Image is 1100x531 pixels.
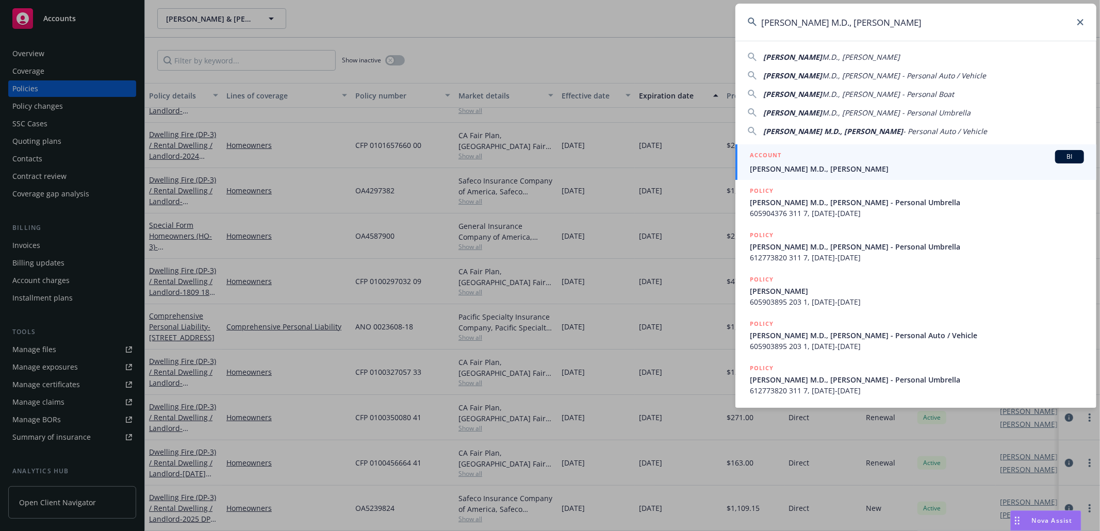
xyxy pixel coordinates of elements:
span: [PERSON_NAME] M.D., [PERSON_NAME] - Personal Umbrella [750,197,1084,208]
span: M.D., [PERSON_NAME] [822,52,900,62]
div: Drag to move [1011,511,1024,530]
span: BI [1059,152,1080,161]
span: 605904376 311 7, [DATE]-[DATE] [750,208,1084,219]
span: M.D., [PERSON_NAME] - Personal Boat [822,89,954,99]
h5: POLICY [750,186,774,196]
h5: POLICY [750,319,774,329]
span: - Personal Auto / Vehicle [903,126,987,136]
span: [PERSON_NAME] [750,286,1084,296]
button: Nova Assist [1010,510,1081,531]
span: [PERSON_NAME] M.D., [PERSON_NAME] - Personal Auto / Vehicle [750,330,1084,341]
span: [PERSON_NAME] [763,108,822,118]
h5: ACCOUNT [750,150,781,162]
h5: POLICY [750,363,774,373]
a: POLICY[PERSON_NAME]605903895 203 1, [DATE]-[DATE] [735,269,1096,313]
span: [PERSON_NAME] M.D., [PERSON_NAME] - Personal Umbrella [750,374,1084,385]
span: [PERSON_NAME] M.D., [PERSON_NAME] - Personal Umbrella [750,241,1084,252]
a: ACCOUNTBI[PERSON_NAME] M.D., [PERSON_NAME] [735,144,1096,180]
span: [PERSON_NAME] M.D., [PERSON_NAME] [750,163,1084,174]
span: M.D., [PERSON_NAME] - Personal Auto / Vehicle [822,71,986,80]
span: 612773820 311 7, [DATE]-[DATE] [750,385,1084,396]
span: [PERSON_NAME] [763,52,822,62]
a: POLICY[PERSON_NAME] M.D., [PERSON_NAME] - Personal Umbrella612773820 311 7, [DATE]-[DATE] [735,224,1096,269]
span: M.D., [PERSON_NAME] - Personal Umbrella [822,108,971,118]
span: [PERSON_NAME] M.D., [PERSON_NAME] [763,126,903,136]
h5: POLICY [750,230,774,240]
span: [PERSON_NAME] [763,89,822,99]
a: POLICY[PERSON_NAME] M.D., [PERSON_NAME] - Personal Auto / Vehicle605903895 203 1, [DATE]-[DATE] [735,313,1096,357]
input: Search... [735,4,1096,41]
span: 605903895 203 1, [DATE]-[DATE] [750,341,1084,352]
h5: POLICY [750,274,774,285]
a: POLICY[PERSON_NAME] M.D., [PERSON_NAME] - Personal Umbrella605904376 311 7, [DATE]-[DATE] [735,180,1096,224]
span: 612773820 311 7, [DATE]-[DATE] [750,252,1084,263]
span: Nova Assist [1032,516,1073,525]
a: POLICY[PERSON_NAME] M.D., [PERSON_NAME] - Personal Umbrella612773820 311 7, [DATE]-[DATE] [735,357,1096,402]
span: 605903895 203 1, [DATE]-[DATE] [750,296,1084,307]
span: [PERSON_NAME] [763,71,822,80]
